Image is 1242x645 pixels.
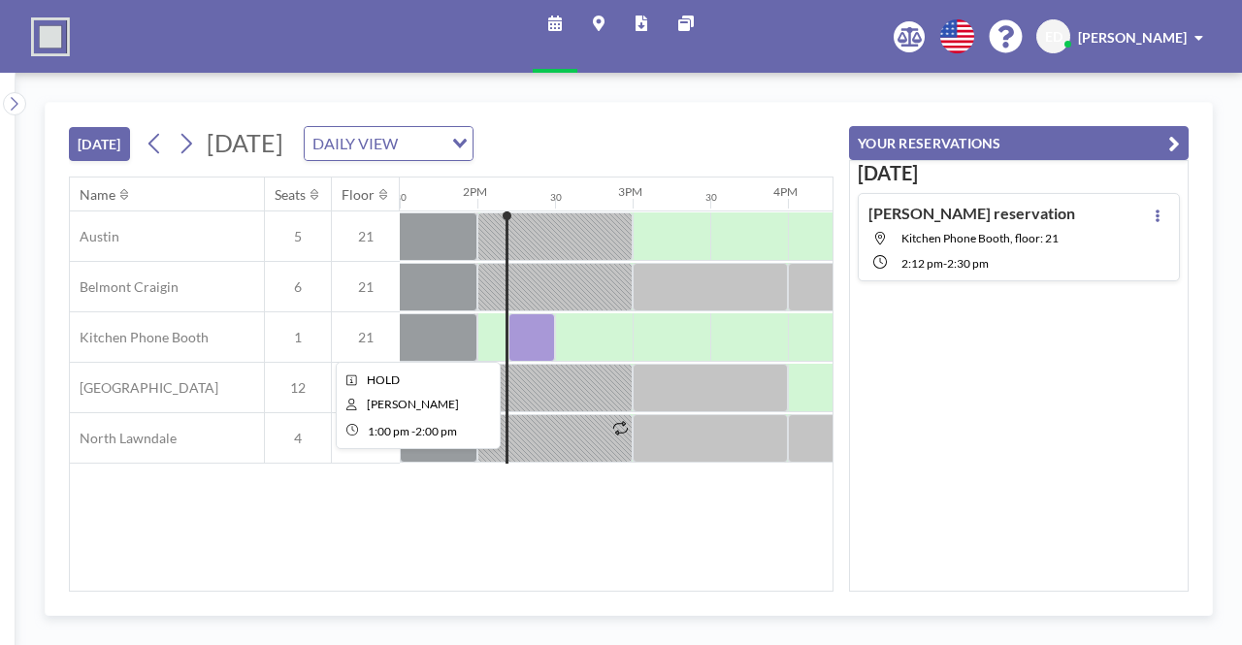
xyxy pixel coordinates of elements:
span: North Lawndale [70,430,177,447]
span: 21 [332,430,400,447]
span: - [943,256,947,271]
div: Floor [342,186,375,204]
span: DAILY VIEW [309,131,402,156]
span: 2:00 PM [415,424,457,438]
div: Name [80,186,115,204]
div: Search for option [305,127,473,160]
span: 21 [332,228,400,245]
img: organization-logo [31,17,70,56]
span: [DATE] [207,128,283,157]
span: [GEOGRAPHIC_DATA] [70,379,218,397]
span: 6 [265,278,331,296]
span: 1:00 PM [368,424,409,438]
h4: [PERSON_NAME] reservation [868,204,1075,223]
span: Belmont Craigin [70,278,179,296]
span: 4 [265,430,331,447]
span: Kitchen Phone Booth [70,329,209,346]
span: - [411,424,415,438]
span: 1 [265,329,331,346]
button: YOUR RESERVATIONS [849,126,1189,160]
span: Austin [70,228,119,245]
button: [DATE] [69,127,130,161]
span: Kitchen Phone Booth, floor: 21 [901,231,1059,245]
div: 30 [395,191,407,204]
span: jnorman jnorman [367,397,459,411]
span: ED [1045,28,1062,46]
span: 5 [265,228,331,245]
span: HOLD [367,372,400,387]
div: 2PM [463,184,487,199]
div: Seats [275,186,306,204]
input: Search for option [404,131,441,156]
h3: [DATE] [858,161,1180,185]
span: 2:12 PM [901,256,943,271]
span: 21 [332,379,400,397]
div: 30 [550,191,562,204]
span: 2:30 PM [947,256,989,271]
span: 21 [332,278,400,296]
span: [PERSON_NAME] [1078,29,1187,46]
div: 4PM [773,184,798,199]
span: 21 [332,329,400,346]
div: 3PM [618,184,642,199]
div: 30 [705,191,717,204]
span: 12 [265,379,331,397]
